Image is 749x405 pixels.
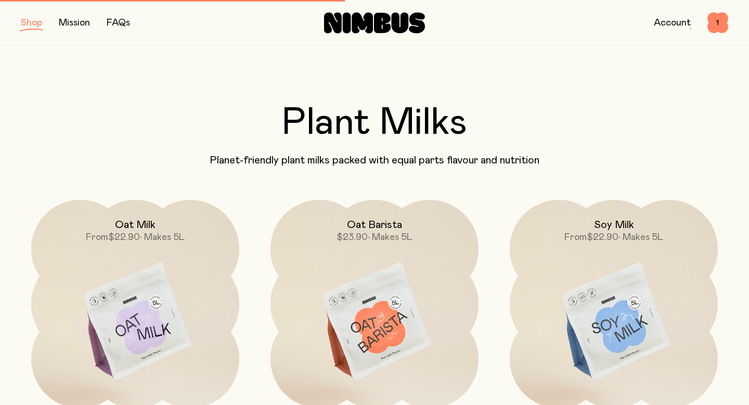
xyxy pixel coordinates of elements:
h2: Oat Milk [115,219,156,231]
span: $22.90 [108,233,140,242]
h2: Plant Milks [21,104,728,142]
span: • Makes 5L [618,233,663,242]
button: 1 [707,12,728,33]
h2: Soy Milk [594,219,634,231]
span: • Makes 5L [140,233,185,242]
a: Mission [59,18,90,28]
span: $22.90 [587,233,618,242]
span: $23.90 [337,233,368,242]
p: Planet-friendly plant milks packed with equal parts flavour and nutrition [21,154,728,167]
span: From [564,233,587,242]
h2: Oat Barista [347,219,402,231]
a: Account [654,18,691,28]
a: FAQs [107,18,130,28]
span: From [86,233,108,242]
span: • Makes 5L [368,233,412,242]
